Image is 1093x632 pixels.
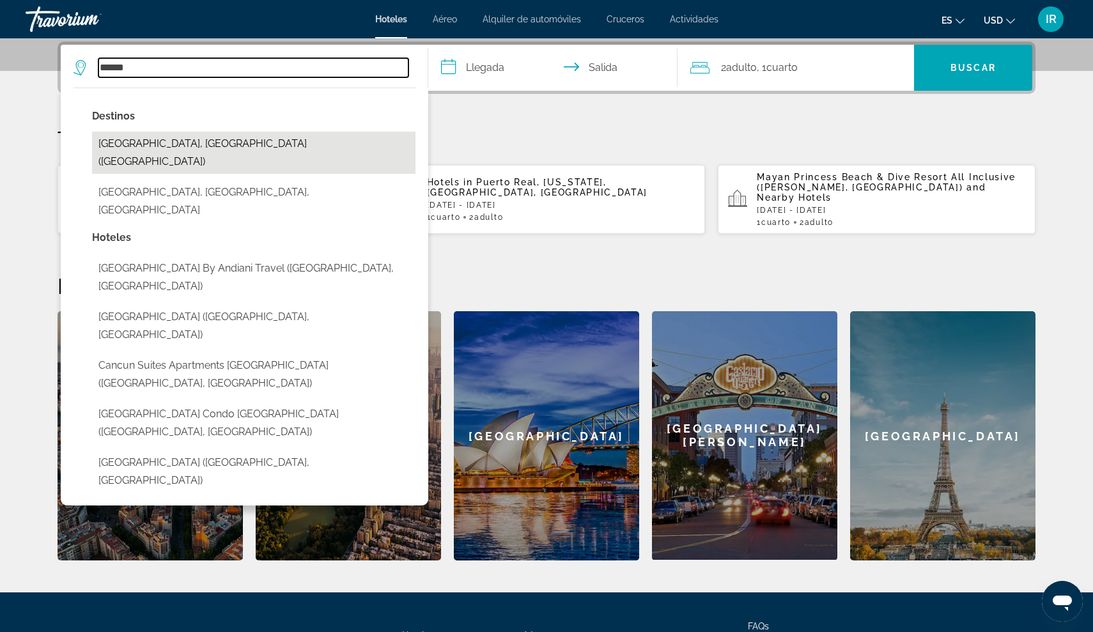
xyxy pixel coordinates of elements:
[26,3,153,36] a: Travorium
[469,213,503,222] span: 2
[483,14,581,24] a: Alquiler de automóviles
[427,177,647,197] span: Puerto Real, [US_STATE], [GEOGRAPHIC_DATA], [GEOGRAPHIC_DATA]
[914,45,1032,91] button: Search
[1042,581,1083,622] iframe: Button to launch messaging window
[1046,13,1057,26] span: IR
[92,229,415,247] p: Hotel options
[427,201,695,210] p: [DATE] - [DATE]
[950,63,996,73] span: Buscar
[454,311,639,560] div: [GEOGRAPHIC_DATA]
[58,126,1035,151] p: Tus búsquedas recientes
[61,88,428,505] div: Destination search results
[757,182,986,203] span: and Nearby Hotels
[757,172,1016,192] span: Mayan Princess Beach & Dive Resort All Inclusive ([PERSON_NAME], [GEOGRAPHIC_DATA])
[805,218,833,227] span: Adulto
[678,45,914,91] button: Travelers: 2 adults, 0 children
[757,59,798,77] span: , 1
[454,311,639,560] a: Sydney[GEOGRAPHIC_DATA]
[431,213,460,222] span: Cuarto
[942,11,965,29] button: Change language
[61,45,1032,91] div: Search widget
[427,213,461,222] span: 1
[850,311,1035,560] div: [GEOGRAPHIC_DATA]
[607,14,644,24] a: Cruceros
[800,218,833,227] span: 2
[58,311,243,560] a: Barcelona[GEOGRAPHIC_DATA]
[652,311,837,560] a: San Diego[GEOGRAPHIC_DATA][PERSON_NAME]
[942,15,952,26] span: es
[757,206,1025,215] p: [DATE] - [DATE]
[474,213,503,222] span: Adulto
[761,218,791,227] span: Cuarto
[58,164,375,235] button: Hotels in [GEOGRAPHIC_DATA][PERSON_NAME], [US_STATE] (SJU)[DATE] - [DATE]1Cuarto2Adulto
[766,61,798,73] span: Cuarto
[984,15,1003,26] span: USD
[92,402,415,444] button: Select hotel: Cancun Plaza Condo Mexico (Cancun, MX)
[670,14,718,24] a: Actividades
[427,177,473,187] span: Hotels in
[92,107,415,125] p: City options
[98,58,408,77] input: Search hotel destination
[92,256,415,298] button: Select hotel: Cancun Plaza By Andiani Travel (Cancun, MX)
[726,61,757,73] span: Adulto
[721,59,757,77] span: 2
[428,45,678,91] button: Select check in and out date
[92,305,415,347] button: Select hotel: Cancun Bay Suite (Cancun, MX)
[850,311,1035,560] a: Paris[GEOGRAPHIC_DATA]
[718,164,1035,235] button: Mayan Princess Beach & Dive Resort All Inclusive ([PERSON_NAME], [GEOGRAPHIC_DATA]) and Nearby Ho...
[748,621,769,631] a: FAQs
[984,11,1015,29] button: Change currency
[58,311,243,560] div: [GEOGRAPHIC_DATA]
[92,132,415,174] button: Select city: Cancun, Mexico (CUN)
[92,451,415,493] button: Select hotel: Cancun Zone Hotel (Cancun, MX)
[92,180,415,222] button: Select city: Cancun South, Cancun, Mexico
[388,164,706,235] button: Hotels in Puerto Real, [US_STATE], [GEOGRAPHIC_DATA], [GEOGRAPHIC_DATA][DATE] - [DATE]1Cuarto2Adulto
[375,14,407,24] a: Hoteles
[92,353,415,396] button: Select hotel: Cancun Suites Apartments Hotel Zone (Cancun, MX)
[757,218,791,227] span: 1
[58,273,1035,298] h2: Destinos destacados
[433,14,457,24] a: Aéreo
[1034,6,1067,33] button: User Menu
[652,311,837,560] div: [GEOGRAPHIC_DATA][PERSON_NAME]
